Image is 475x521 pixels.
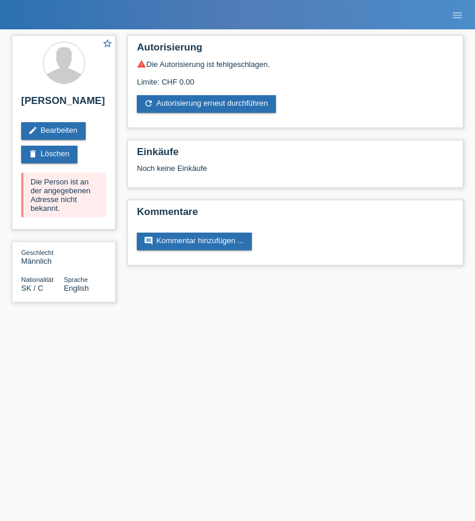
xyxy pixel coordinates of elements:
i: delete [28,149,38,159]
div: Limite: CHF 0.00 [137,69,454,86]
span: Geschlecht [21,249,53,256]
h2: Einkäufe [137,146,454,164]
i: refresh [144,99,153,108]
span: Nationalität [21,276,53,283]
a: commentKommentar hinzufügen ... [137,233,252,250]
i: star_border [102,38,113,49]
a: deleteLöschen [21,146,78,163]
i: menu [452,9,463,21]
i: comment [144,236,153,246]
span: Sprache [64,276,88,283]
h2: [PERSON_NAME] [21,95,106,113]
a: star_border [102,38,113,51]
i: edit [28,126,38,135]
div: Die Autorisierung ist fehlgeschlagen. [137,59,454,69]
span: English [64,284,89,293]
a: editBearbeiten [21,122,86,140]
a: menu [446,11,469,18]
span: Slowakei / C / 21.06.2021 [21,284,43,293]
a: refreshAutorisierung erneut durchführen [137,95,276,113]
div: Noch keine Einkäufe [137,164,454,181]
i: warning [137,59,146,69]
div: Die Person ist an der angegebenen Adresse nicht bekannt. [21,173,106,217]
h2: Kommentare [137,206,454,224]
div: Männlich [21,248,64,265]
h2: Autorisierung [137,42,454,59]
